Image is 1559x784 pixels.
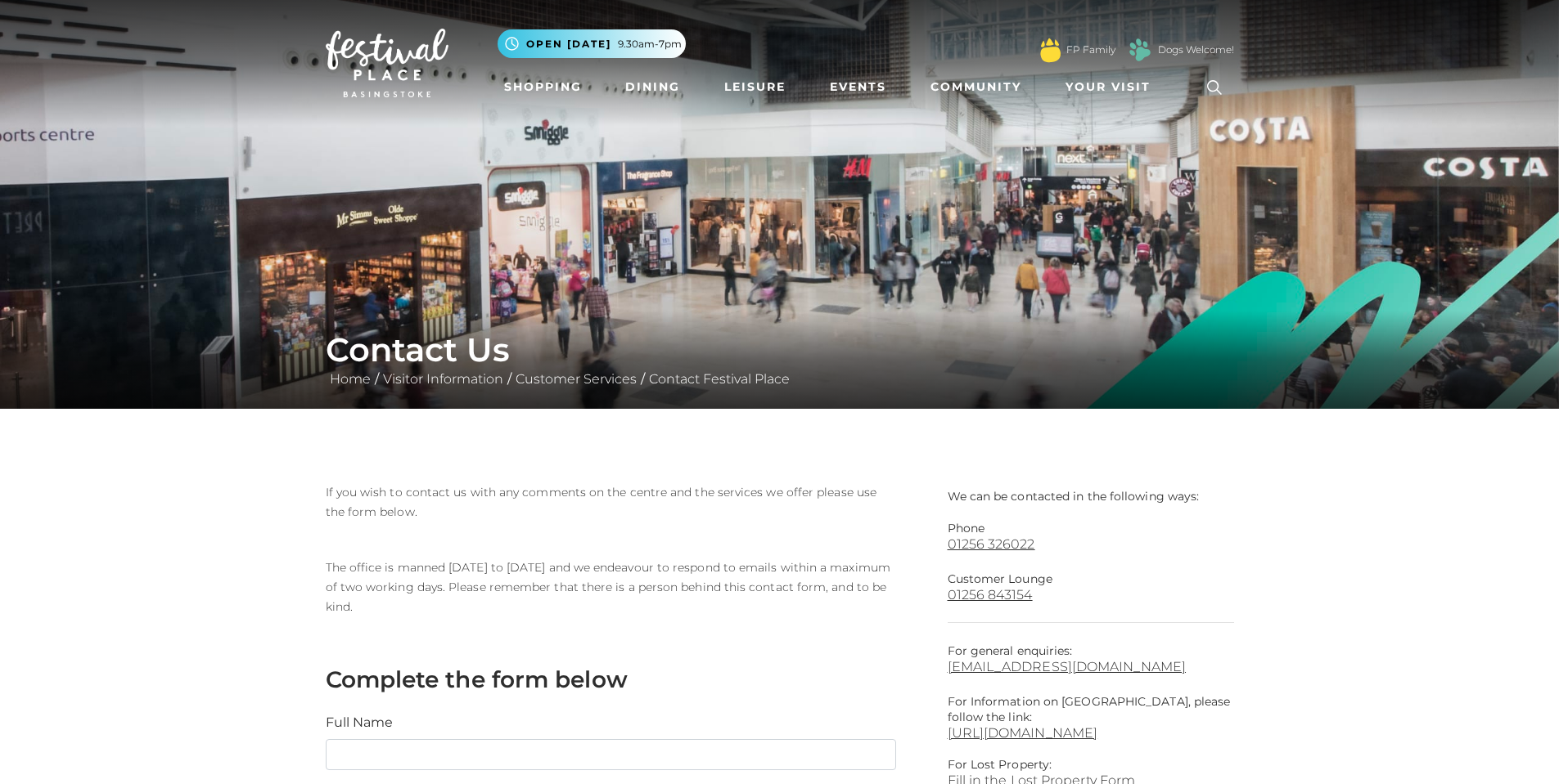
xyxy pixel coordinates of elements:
a: 01256 843154 [948,587,1234,603]
a: Leisure [718,72,792,102]
a: [URL][DOMAIN_NAME] [948,725,1098,741]
h1: Contact Us [326,330,1234,370]
a: Shopping [498,72,588,102]
a: 01256 326022 [948,536,1234,552]
a: Home [326,371,375,387]
a: Your Visit [1059,72,1165,102]
span: 9.30am-7pm [618,37,682,52]
a: Visitor Information [379,371,507,387]
a: Customer Services [511,371,641,387]
p: If you wish to contact us with any comments on the centre and the services we offer please use th... [326,482,896,522]
span: Your Visit [1066,78,1151,96]
p: For general enquiries: [948,643,1234,674]
button: Open [DATE] 9.30am-7pm [498,29,686,58]
p: We can be contacted in the following ways: [948,482,1234,504]
a: Events [823,72,893,102]
a: FP Family [1066,43,1115,57]
a: Dogs Welcome! [1158,43,1234,57]
p: Phone [948,521,1234,536]
a: Community [924,72,1028,102]
p: For Lost Property: [948,757,1234,773]
img: Festival Place Logo [326,29,448,97]
div: / / / [313,330,1246,389]
a: [EMAIL_ADDRESS][DOMAIN_NAME] [948,659,1234,674]
span: Open [DATE] [526,37,611,52]
a: Dining [619,72,687,102]
p: Customer Lounge [948,571,1234,587]
a: Contact Festival Place [645,371,794,387]
label: Full Name [326,713,393,732]
p: The office is manned [DATE] to [DATE] and we endeavour to respond to emails within a maximum of t... [326,558,896,616]
p: For Information on [GEOGRAPHIC_DATA], please follow the link: [948,694,1234,725]
h3: Complete the form below [326,665,896,693]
